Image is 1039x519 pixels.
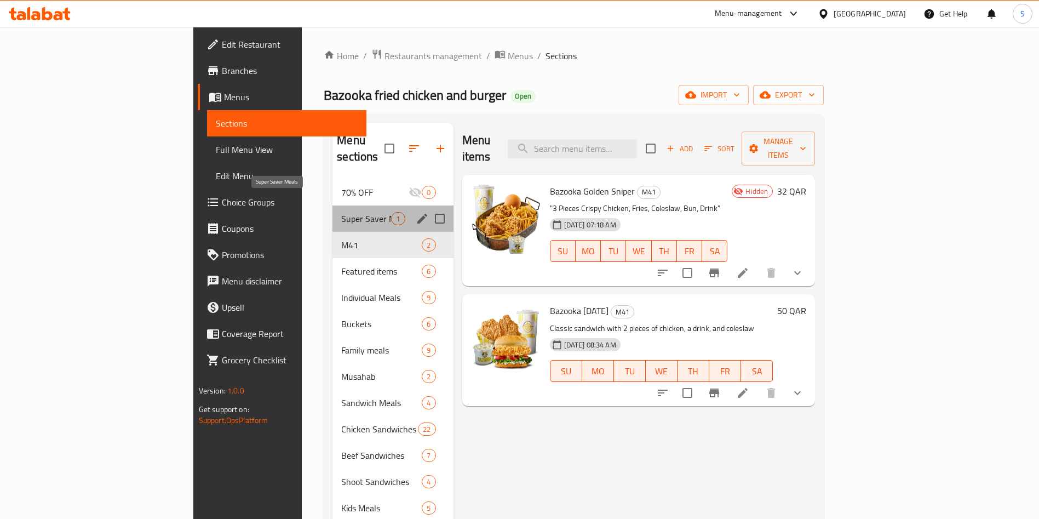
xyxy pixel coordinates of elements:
[198,242,367,268] a: Promotions
[341,317,422,330] div: Buckets
[341,186,409,199] span: 70% OFF
[332,442,453,469] div: Beef Sandwiches7
[701,380,727,406] button: Branch-specific-item
[341,238,422,252] span: M41
[777,184,806,199] h6: 32 QAR
[391,212,405,225] div: items
[341,475,422,488] span: Shoot Sandwiches
[392,214,404,224] span: 1
[332,363,453,390] div: Musahab2
[198,215,367,242] a: Coupons
[687,88,740,102] span: import
[784,380,811,406] button: show more
[665,142,694,155] span: Add
[427,135,454,162] button: Add section
[422,396,435,409] div: items
[576,240,601,262] button: MO
[471,184,541,254] img: Bazooka Golden Sniper
[750,135,806,162] span: Manage items
[222,64,358,77] span: Branches
[650,380,676,406] button: sort-choices
[560,340,621,350] span: [DATE] 08:34 AM
[332,284,453,311] div: Individual Meals9
[222,275,358,288] span: Menu disclaimer
[341,501,422,515] div: Kids Meals
[550,183,635,199] span: Bazooka Golden Sniper
[704,142,734,155] span: Sort
[207,110,367,136] a: Sections
[332,337,453,363] div: Family meals9
[332,416,453,442] div: Chicken Sandwiches22
[678,360,709,382] button: TH
[1020,8,1025,20] span: S
[422,503,435,514] span: 5
[222,38,358,51] span: Edit Restaurant
[560,220,621,230] span: [DATE] 07:18 AM
[679,85,749,105] button: import
[462,132,495,165] h2: Menu items
[198,84,367,110] a: Menus
[341,291,422,304] div: Individual Meals
[784,260,811,286] button: show more
[486,49,490,62] li: /
[332,232,453,258] div: M412
[741,186,772,197] span: Hidden
[537,49,541,62] li: /
[414,210,430,227] button: edit
[742,132,815,166] button: Manage items
[422,477,435,487] span: 4
[224,90,358,104] span: Menus
[555,243,571,259] span: SU
[332,258,453,284] div: Featured items6
[762,88,815,102] span: export
[222,301,358,314] span: Upsell
[611,306,634,318] span: M41
[611,305,634,318] div: M41
[222,196,358,209] span: Choice Groups
[332,179,453,206] div: 70% OFF0
[681,243,698,259] span: FR
[332,206,453,232] div: Super Saver Meals1edit
[222,353,358,367] span: Grocery Checklist
[222,222,358,235] span: Coupons
[422,345,435,356] span: 9
[341,212,391,225] span: Super Saver Meals
[222,327,358,340] span: Coverage Report
[198,321,367,347] a: Coverage Report
[207,163,367,189] a: Edit Menu
[341,423,418,436] span: Chicken Sandwiches
[656,243,673,259] span: TH
[422,240,435,250] span: 2
[714,363,737,379] span: FR
[510,92,536,101] span: Open
[216,169,358,182] span: Edit Menu
[341,344,422,357] span: Family meals
[422,370,435,383] div: items
[422,398,435,408] span: 4
[650,260,676,286] button: sort-choices
[638,186,660,198] span: M41
[614,360,646,382] button: TU
[422,319,435,329] span: 6
[745,363,768,379] span: SA
[341,449,422,462] div: Beef Sandwiches
[676,381,699,404] span: Select to update
[422,372,435,382] span: 2
[758,260,784,286] button: delete
[550,360,582,382] button: SU
[227,384,244,398] span: 1.0.0
[198,189,367,215] a: Choice Groups
[199,384,226,398] span: Version:
[332,311,453,337] div: Buckets6
[662,140,697,157] span: Add item
[199,402,249,417] span: Get support on:
[341,370,422,383] div: Musahab
[510,90,536,103] div: Open
[682,363,705,379] span: TH
[207,136,367,163] a: Full Menu View
[736,386,749,400] a: Edit menu item
[332,390,453,416] div: Sandwich Meals4
[702,140,737,157] button: Sort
